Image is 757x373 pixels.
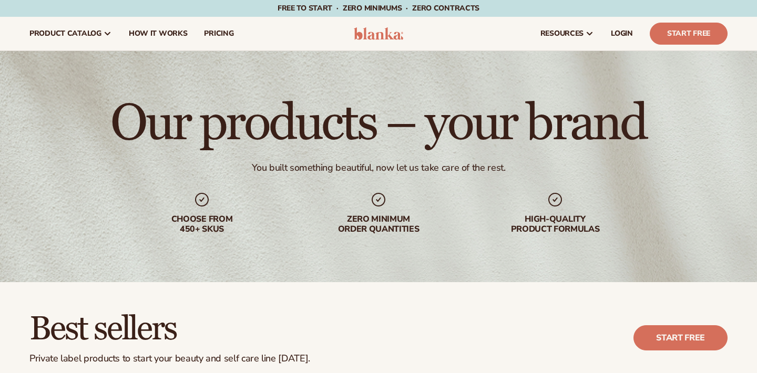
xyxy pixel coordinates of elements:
[21,17,120,50] a: product catalog
[354,27,404,40] img: logo
[602,17,641,50] a: LOGIN
[633,325,728,350] a: Start free
[611,29,633,38] span: LOGIN
[650,23,728,45] a: Start Free
[110,99,646,149] h1: Our products – your brand
[488,214,622,234] div: High-quality product formulas
[252,162,506,174] div: You built something beautiful, now let us take care of the rest.
[196,17,242,50] a: pricing
[540,29,584,38] span: resources
[278,3,479,13] span: Free to start · ZERO minimums · ZERO contracts
[29,312,310,347] h2: Best sellers
[129,29,188,38] span: How It Works
[532,17,602,50] a: resources
[120,17,196,50] a: How It Works
[135,214,269,234] div: Choose from 450+ Skus
[29,29,101,38] span: product catalog
[29,353,310,365] div: Private label products to start your beauty and self care line [DATE].
[204,29,233,38] span: pricing
[311,214,446,234] div: Zero minimum order quantities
